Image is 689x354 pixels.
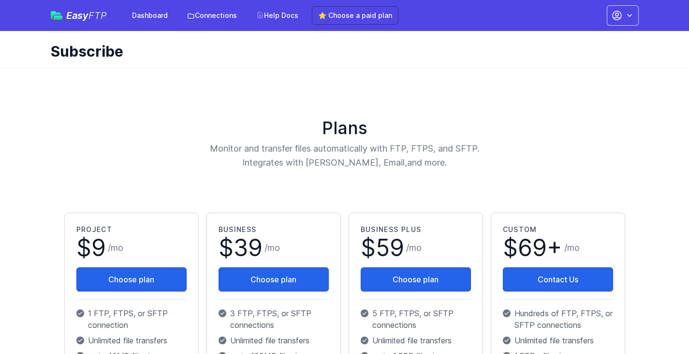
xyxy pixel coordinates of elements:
[409,243,422,253] span: mo
[361,308,471,331] p: 5 FTP, FTPS, or SFTP connections
[361,335,471,346] p: Unlimited file transfers
[66,11,107,20] span: Easy
[312,6,398,25] a: ⭐ Choose a paid plan
[126,7,174,24] a: Dashboard
[76,225,187,234] h2: Project
[51,11,107,20] a: EasyFTP
[406,241,422,255] span: /
[111,243,123,253] span: mo
[503,308,613,331] p: Hundreds of FTP, FTPS, or SFTP connections
[376,233,404,262] span: 59
[88,10,107,21] span: FTP
[267,243,280,253] span: mo
[219,308,329,331] p: 3 FTP, FTPS, or SFTP connections
[219,236,263,260] span: $
[361,236,404,260] span: $
[567,243,580,253] span: mo
[219,225,329,234] h2: Business
[76,308,187,331] p: 1 FTP, FTPS, or SFTP connection
[234,233,263,262] span: 39
[503,267,613,292] a: Contact Us
[76,236,106,260] span: $
[181,7,243,24] a: Connections
[250,7,304,24] a: Help Docs
[51,11,62,20] img: easyftp_logo.png
[361,267,471,292] button: Choose plan
[91,233,106,262] span: 9
[503,236,562,260] span: $
[76,267,187,292] button: Choose plan
[503,225,613,234] h2: Custom
[219,335,329,346] p: Unlimited file transfers
[51,43,631,60] h1: Subscribe
[60,118,629,138] h1: Plans
[264,241,280,255] span: /
[518,233,562,262] span: 69+
[361,225,471,234] h2: Business Plus
[503,335,613,346] p: Unlimited file transfers
[76,335,187,346] p: Unlimited file transfers
[564,241,580,255] span: /
[155,141,534,170] p: Monitor and transfer files automatically with FTP, FTPS, and SFTP. Integrates with [PERSON_NAME],...
[219,267,329,292] button: Choose plan
[108,241,123,255] span: /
